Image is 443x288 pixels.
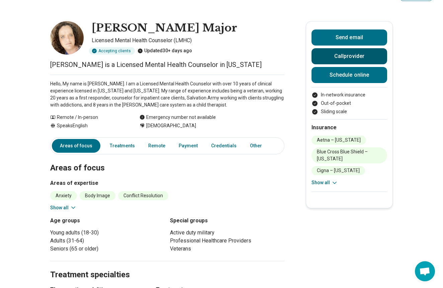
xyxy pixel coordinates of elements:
[138,47,192,55] div: Updated 30+ days ago
[312,67,387,83] a: Schedule online
[146,122,196,129] span: [DEMOGRAPHIC_DATA]
[50,217,165,225] h3: Age groups
[144,139,169,153] a: Remote
[92,21,237,35] h1: [PERSON_NAME] Major
[312,147,387,163] li: Blue Cross Blue Shield – [US_STATE]
[415,261,435,281] div: Open chat
[52,139,100,153] a: Areas of focus
[50,21,84,55] img: Marlea Major, Licensed Mental Health Counselor (LMHC)
[312,29,387,46] button: Send email
[170,245,284,253] li: Veterans
[50,122,126,129] div: Speaks English
[170,217,284,225] h3: Special groups
[312,166,365,175] li: Cigna – [US_STATE]
[175,139,202,153] a: Payment
[170,237,284,245] li: Professional Healthcare Providers
[312,91,387,98] li: In-network insurance
[170,229,284,237] li: Active duty military
[89,47,135,55] div: Accepting clients
[312,100,387,107] li: Out-of-pocket
[246,139,270,153] a: Other
[118,191,168,200] li: Conflict Resolution
[50,245,165,253] li: Seniors (65 or older)
[312,124,387,132] h2: Insurance
[50,179,284,187] h3: Areas of expertise
[50,253,284,281] h2: Treatment specialties
[50,229,165,237] li: Young adults (18-30)
[140,114,216,121] div: Emergency number not available
[50,114,126,121] div: Remote / In-person
[312,108,387,115] li: Sliding scale
[312,179,338,186] button: Show all
[312,91,387,115] ul: Payment options
[312,48,387,64] button: Callprovider
[80,191,115,200] li: Body Image
[92,37,284,45] p: Licensed Mental Health Counselor (LMHC)
[50,237,165,245] li: Adults (31-64)
[50,80,284,109] p: Hello, My name is [PERSON_NAME]. I am a Licensed Mental Health Counselor with over 10 years of cl...
[50,204,77,211] button: Show all
[312,136,366,145] li: Aetna – [US_STATE]
[106,139,139,153] a: Treatments
[50,146,284,174] h2: Areas of focus
[50,60,284,69] p: [PERSON_NAME] is a Licensed Mental Health Counselor in [US_STATE]
[207,139,241,153] a: Credentials
[50,191,77,200] li: Anxiety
